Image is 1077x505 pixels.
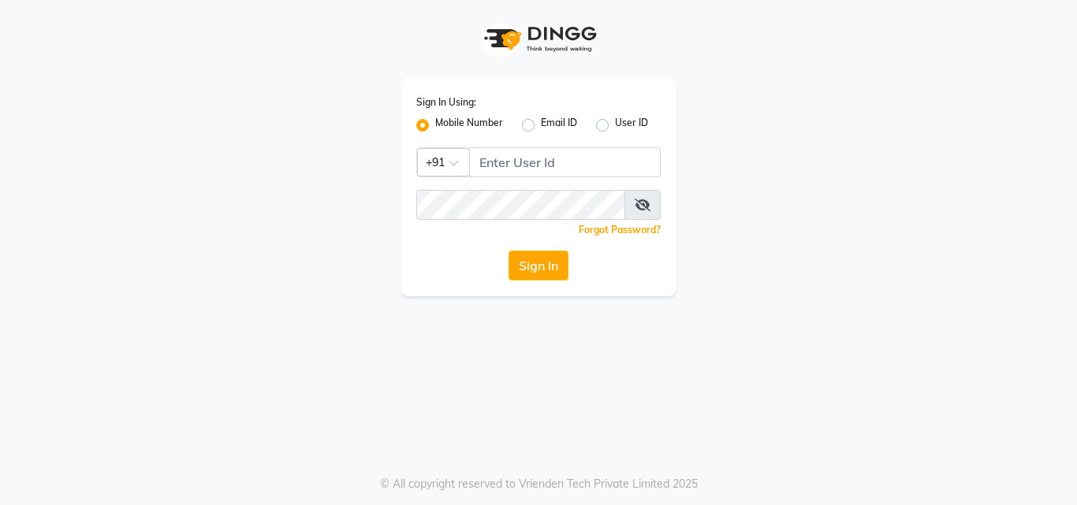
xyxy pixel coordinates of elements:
a: Forgot Password? [579,224,661,236]
img: logo1.svg [475,16,602,62]
label: User ID [615,116,648,135]
label: Email ID [541,116,577,135]
label: Sign In Using: [416,95,476,110]
input: Username [469,147,661,177]
button: Sign In [509,251,568,280]
input: Username [416,190,625,220]
label: Mobile Number [435,116,503,135]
